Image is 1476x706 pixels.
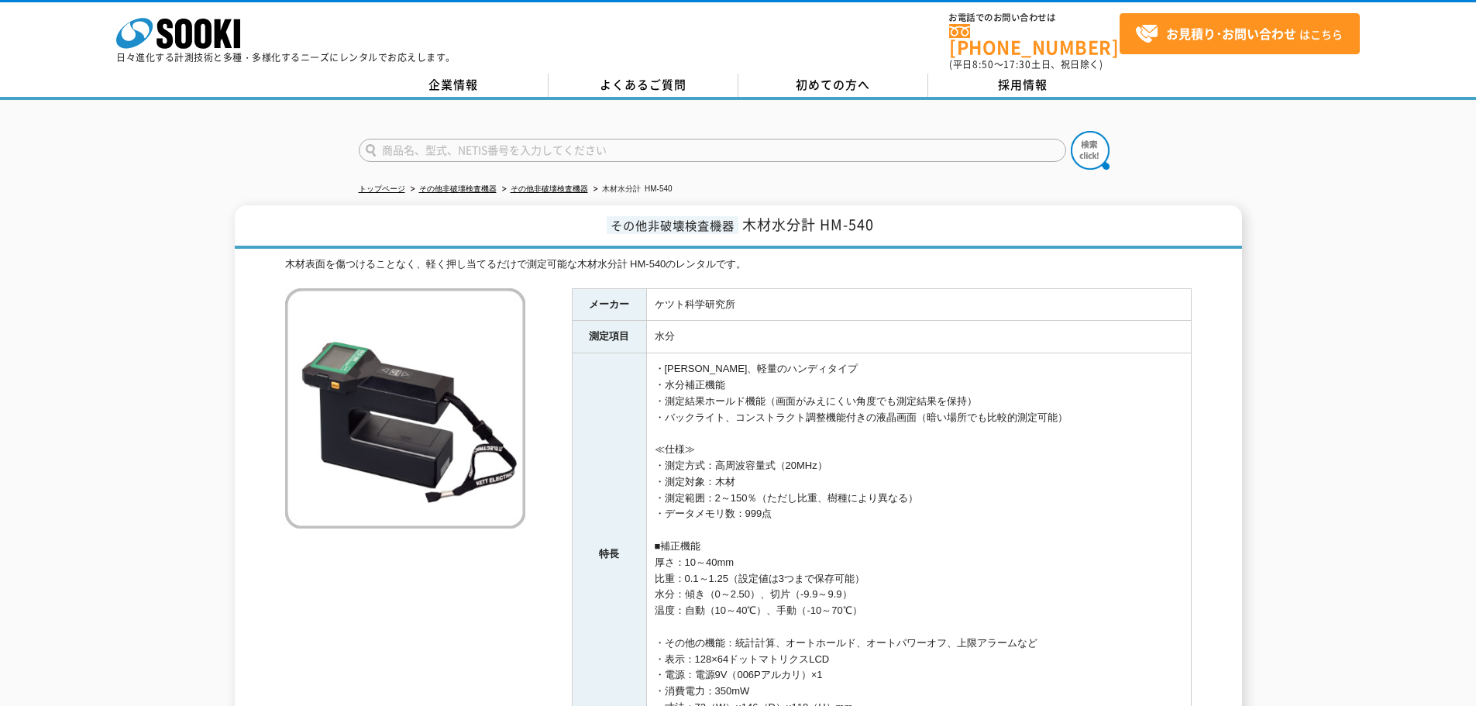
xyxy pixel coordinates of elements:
[972,57,994,71] span: 8:50
[511,184,588,193] a: その他非破壊検査機器
[1166,24,1296,43] strong: お見積り･お問い合わせ
[928,74,1118,97] a: 採用情報
[949,57,1103,71] span: (平日 ～ 土日、祝日除く)
[590,181,673,198] li: 木材水分計 HM-540
[1071,131,1110,170] img: btn_search.png
[359,184,405,193] a: トップページ
[1120,13,1360,54] a: お見積り･お問い合わせはこちら
[742,214,874,235] span: 木材水分計 HM-540
[359,139,1066,162] input: 商品名、型式、NETIS番号を入力してください
[572,321,646,353] th: 測定項目
[1135,22,1343,46] span: はこちら
[607,216,738,234] span: その他非破壊検査機器
[1003,57,1031,71] span: 17:30
[549,74,738,97] a: よくあるご質問
[646,288,1191,321] td: ケツト科学研究所
[646,321,1191,353] td: 水分
[572,288,646,321] th: メーカー
[285,257,1192,273] div: 木材表面を傷つけることなく、軽く押し当てるだけで測定可能な木材水分計 HM-540のレンタルです。
[738,74,928,97] a: 初めての方へ
[796,76,870,93] span: 初めての方へ
[419,184,497,193] a: その他非破壊検査機器
[949,13,1120,22] span: お電話でのお問い合わせは
[949,24,1120,56] a: [PHONE_NUMBER]
[359,74,549,97] a: 企業情報
[116,53,456,62] p: 日々進化する計測技術と多種・多様化するニーズにレンタルでお応えします。
[285,288,525,529] img: 木材水分計 HM-540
